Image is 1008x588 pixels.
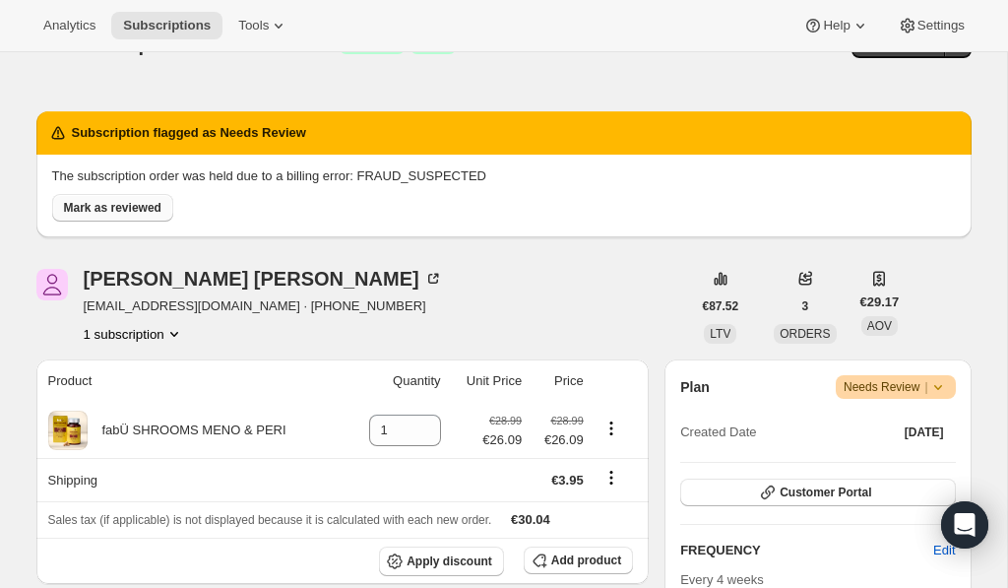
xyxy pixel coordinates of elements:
span: Paula Crawley [36,269,68,300]
button: Add product [524,547,633,574]
button: Analytics [31,12,107,39]
th: Price [528,359,590,403]
img: product img [48,411,88,450]
button: Subscriptions [111,12,222,39]
button: Tools [226,12,300,39]
span: LTV [710,327,730,341]
span: €26.09 [482,430,522,450]
button: Mark as reviewed [52,194,173,222]
h2: Subscription flagged as Needs Review [72,123,306,143]
button: [DATE] [893,419,956,446]
span: Analytics [43,18,95,33]
button: Edit [921,535,967,566]
div: [PERSON_NAME] [PERSON_NAME] [84,269,443,289]
th: Unit Price [447,359,529,403]
span: Edit [933,541,955,560]
span: €29.17 [860,293,900,312]
span: Settings [917,18,965,33]
span: Mark as reviewed [64,200,161,216]
button: Apply discount [379,547,504,576]
h2: FREQUENCY [680,541,933,560]
th: Product [36,359,346,403]
span: Apply discount [407,554,492,569]
button: Product actions [84,324,184,344]
span: €26.09 [534,430,584,450]
span: ORDERS [780,327,830,341]
button: Product actions [596,418,627,439]
span: Needs Review [844,377,948,397]
span: Every 4 weeks [680,572,764,587]
button: Settings [886,12,976,39]
span: [EMAIL_ADDRESS][DOMAIN_NAME] · [PHONE_NUMBER] [84,296,443,316]
th: Quantity [346,359,447,403]
div: fabÜ SHROOMS MENO & PERI [88,421,286,440]
small: €28.99 [551,415,584,426]
p: The subscription order was held due to a billing error: FRAUD_SUSPECTED [52,166,956,186]
button: 3 [790,293,821,320]
button: €87.52 [691,293,751,320]
span: AOV [867,319,892,333]
button: Customer Portal [680,479,955,506]
span: Tools [238,18,269,33]
span: Sales tax (if applicable) is not displayed because it is calculated with each new order. [48,513,492,527]
span: €87.52 [703,298,739,314]
span: Created Date [680,423,756,442]
button: Help [791,12,881,39]
span: €3.95 [551,473,584,488]
button: Shipping actions [596,467,627,489]
small: €28.99 [489,415,522,426]
span: Subscriptions [123,18,211,33]
span: Add product [551,553,621,568]
h2: Plan [680,377,710,397]
th: Shipping [36,458,346,501]
div: Open Intercom Messenger [941,501,988,549]
span: | [924,379,927,395]
span: 3 [802,298,809,314]
span: Help [823,18,850,33]
span: [DATE] [905,425,944,440]
span: €30.04 [511,512,550,527]
span: Customer Portal [780,485,871,500]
